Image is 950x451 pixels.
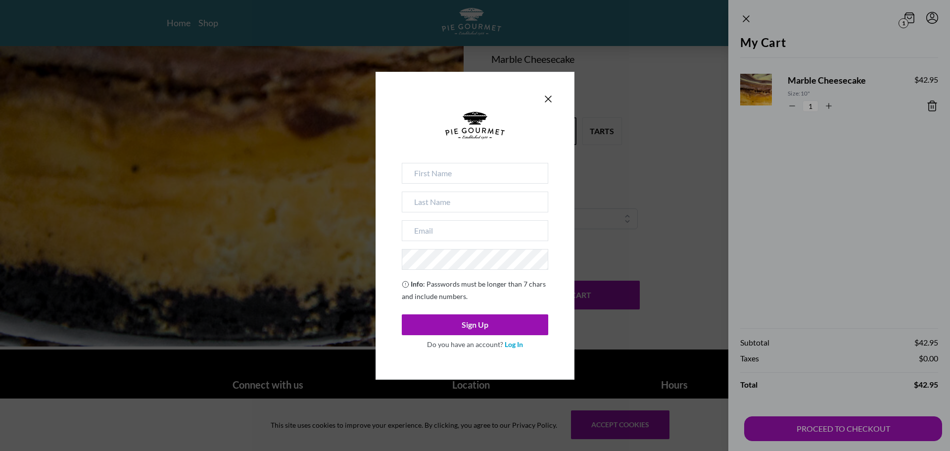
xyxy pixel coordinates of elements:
[427,340,503,349] span: Do you have an account?
[402,280,546,301] span: : Passwords must be longer than 7 chars and include numbers.
[402,192,548,212] input: Last Name
[542,93,554,105] button: Close panel
[402,163,548,184] input: First Name
[505,340,523,349] a: Log In
[402,314,548,335] button: Sign Up
[411,280,423,288] strong: Info
[402,220,548,241] input: Email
